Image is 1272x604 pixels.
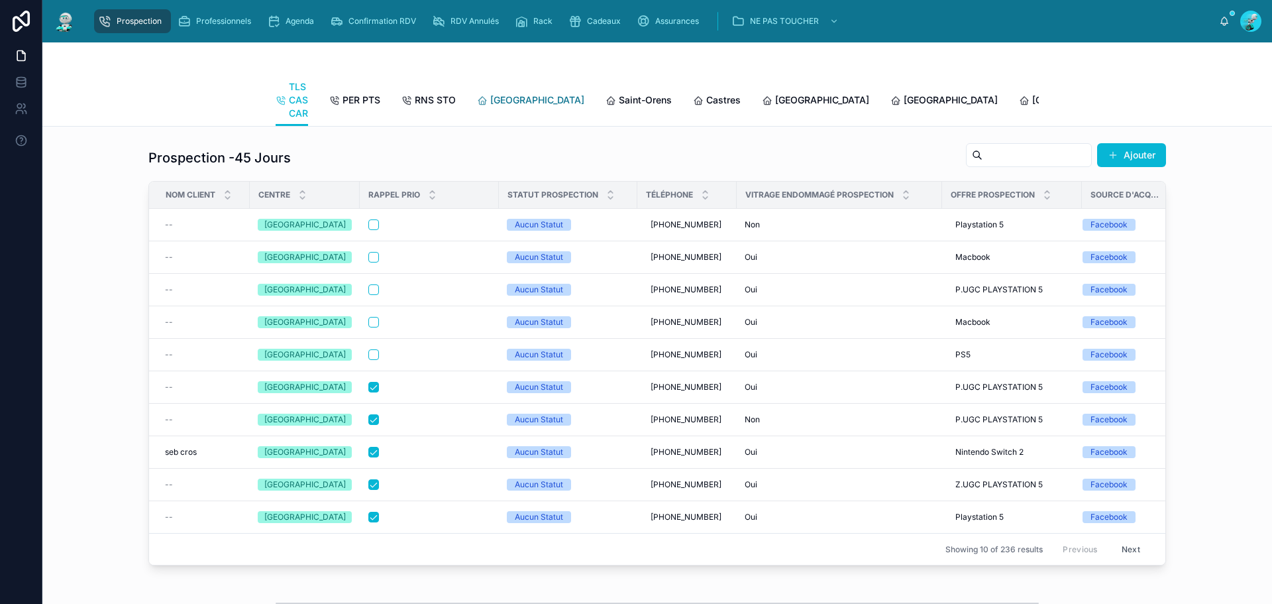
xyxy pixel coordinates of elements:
[326,9,425,33] a: Confirmation RDV
[651,447,721,457] span: [PHONE_NUMBER]
[955,512,1004,522] span: Playstation 5
[745,512,757,522] span: Oui
[515,316,563,328] div: Aucun Statut
[727,9,845,33] a: NE PAS TOUCHER
[950,507,1074,528] a: Playstation 5
[745,414,760,425] span: Non
[655,16,699,27] span: Assurances
[890,88,998,115] a: [GEOGRAPHIC_DATA]
[645,312,729,333] a: [PHONE_NUMBER]
[289,80,308,120] span: TLS CAS CAR
[651,284,721,295] span: [PHONE_NUMBER]
[745,190,894,200] span: Vitrage endommagé Prospection
[945,544,1043,555] span: Showing 10 of 236 results
[165,284,173,295] span: --
[148,149,291,167] h1: Prospection -45 Jours
[1083,284,1170,296] a: Facebook
[745,512,934,522] a: Oui
[490,93,584,107] span: [GEOGRAPHIC_DATA]
[745,349,934,360] a: Oui
[651,349,721,360] span: [PHONE_NUMBER]
[955,479,1043,490] span: Z.UGC PLAYSTATION 5
[950,442,1074,463] a: Nintendo Switch 2
[651,512,721,522] span: [PHONE_NUMBER]
[507,219,629,231] a: Aucun Statut
[775,93,869,107] span: [GEOGRAPHIC_DATA]
[258,479,352,491] a: [GEOGRAPHIC_DATA]
[165,479,173,490] span: --
[950,312,1074,333] a: Macbook
[955,219,1004,230] span: Playstation 5
[745,252,934,263] a: Oui
[515,284,563,296] div: Aucun Statut
[264,511,346,523] div: [GEOGRAPHIC_DATA]
[258,219,352,231] a: [GEOGRAPHIC_DATA]
[264,219,346,231] div: [GEOGRAPHIC_DATA]
[1097,143,1166,167] button: Ajouter
[258,381,352,393] a: [GEOGRAPHIC_DATA]
[165,414,173,425] span: --
[507,349,629,361] a: Aucun Statut
[950,409,1074,430] a: P.UGC PLAYSTATION 5
[706,93,741,107] span: Castres
[745,414,934,425] a: Non
[750,16,819,27] span: NE PAS TOUCHER
[515,251,563,263] div: Aucun Statut
[1090,349,1128,361] div: Facebook
[1083,479,1170,491] a: Facebook
[165,349,242,360] a: --
[165,512,242,522] a: --
[258,190,290,200] span: Centre
[264,414,346,426] div: [GEOGRAPHIC_DATA]
[645,474,729,495] a: [PHONE_NUMBER]
[415,93,456,107] span: RNS STO
[264,251,346,263] div: [GEOGRAPHIC_DATA]
[94,9,171,33] a: Prospection
[651,252,721,263] span: [PHONE_NUMBER]
[745,317,757,328] span: Oui
[745,382,934,393] a: Oui
[955,447,1024,457] span: Nintendo Switch 2
[745,284,934,295] a: Oui
[348,16,416,27] span: Confirmation RDV
[165,512,173,522] span: --
[955,252,990,263] span: Macbook
[745,447,757,457] span: Oui
[166,190,215,200] span: Nom Client
[276,75,308,127] a: TLS CAS CAR
[258,511,352,523] a: [GEOGRAPHIC_DATA]
[1112,539,1149,560] button: Next
[745,219,934,230] a: Non
[507,414,629,426] a: Aucun Statut
[515,446,563,458] div: Aucun Statut
[258,349,352,361] a: [GEOGRAPHIC_DATA]
[507,316,629,328] a: Aucun Statut
[950,344,1074,365] a: PS5
[117,16,162,27] span: Prospection
[264,381,346,393] div: [GEOGRAPHIC_DATA]
[507,479,629,491] a: Aucun Statut
[515,219,563,231] div: Aucun Statut
[1019,88,1126,115] a: [GEOGRAPHIC_DATA]
[651,317,721,328] span: [PHONE_NUMBER]
[651,479,721,490] span: [PHONE_NUMBER]
[258,316,352,328] a: [GEOGRAPHIC_DATA]
[343,93,380,107] span: PER PTS
[950,247,1074,268] a: Macbook
[477,88,584,115] a: [GEOGRAPHIC_DATA]
[165,414,242,425] a: --
[515,349,563,361] div: Aucun Statut
[165,252,242,263] a: --
[606,88,672,115] a: Saint-Orens
[515,414,563,426] div: Aucun Statut
[955,382,1043,393] span: P.UGC PLAYSTATION 5
[950,377,1074,398] a: P.UGC PLAYSTATION 5
[450,16,499,27] span: RDV Annulés
[1083,511,1170,523] a: Facebook
[762,88,869,115] a: [GEOGRAPHIC_DATA]
[87,7,1219,36] div: scrollable content
[258,446,352,458] a: [GEOGRAPHIC_DATA]
[1090,190,1161,200] span: Source d'acquisition
[368,190,420,200] span: Rappel Prio
[264,479,346,491] div: [GEOGRAPHIC_DATA]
